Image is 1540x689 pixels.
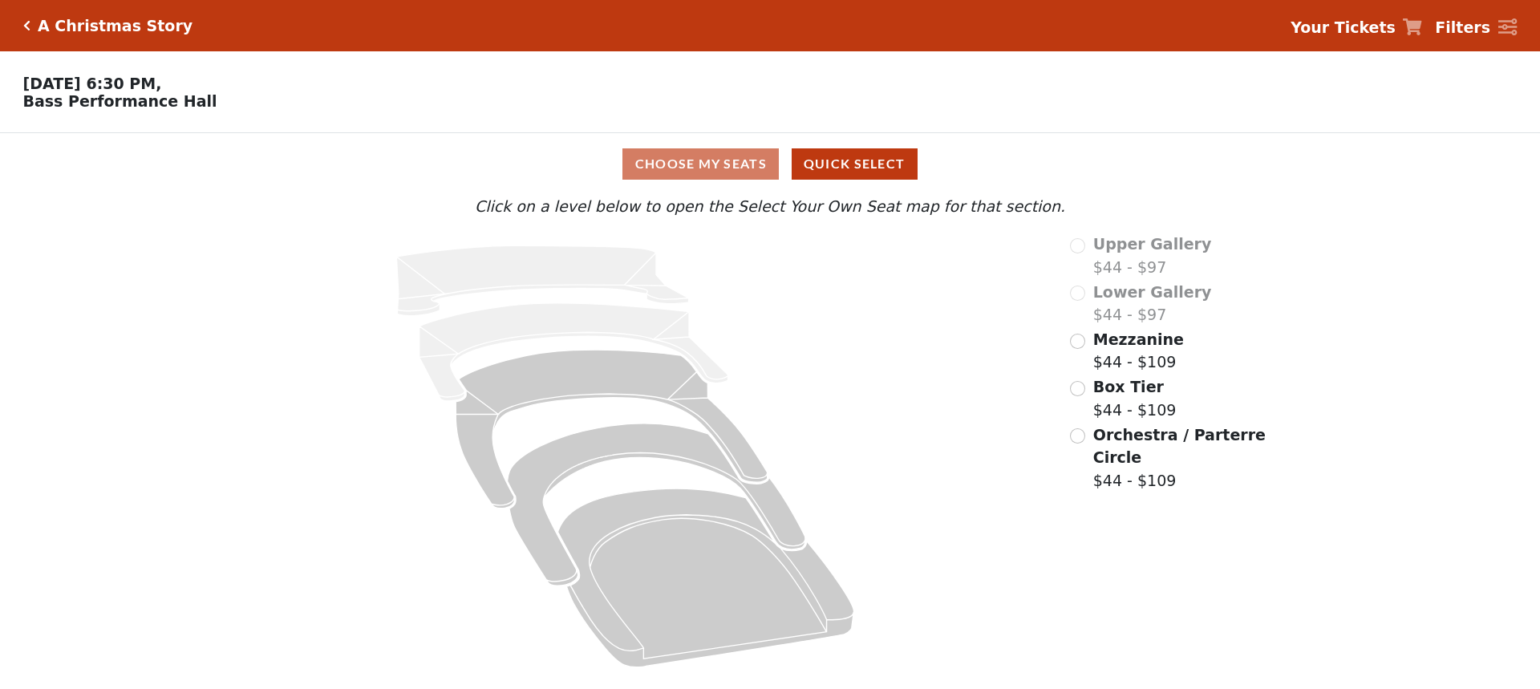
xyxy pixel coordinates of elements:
[204,195,1336,218] p: Click on a level below to open the Select Your Own Seat map for that section.
[1093,375,1177,421] label: $44 - $109
[1435,16,1517,39] a: Filters
[1093,426,1266,467] span: Orchestra / Parterre Circle
[1093,330,1184,348] span: Mezzanine
[792,148,918,180] button: Quick Select
[1093,233,1212,278] label: $44 - $97
[558,488,854,667] path: Orchestra / Parterre Circle - Seats Available: 200
[1435,18,1490,36] strong: Filters
[419,303,728,401] path: Lower Gallery - Seats Available: 0
[1291,16,1422,39] a: Your Tickets
[1291,18,1396,36] strong: Your Tickets
[1093,281,1212,326] label: $44 - $97
[23,20,30,31] a: Click here to go back to filters
[1093,424,1268,492] label: $44 - $109
[1093,283,1212,301] span: Lower Gallery
[1093,328,1184,374] label: $44 - $109
[1093,235,1212,253] span: Upper Gallery
[38,17,192,35] h5: A Christmas Story
[1093,378,1164,395] span: Box Tier
[397,245,689,315] path: Upper Gallery - Seats Available: 0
